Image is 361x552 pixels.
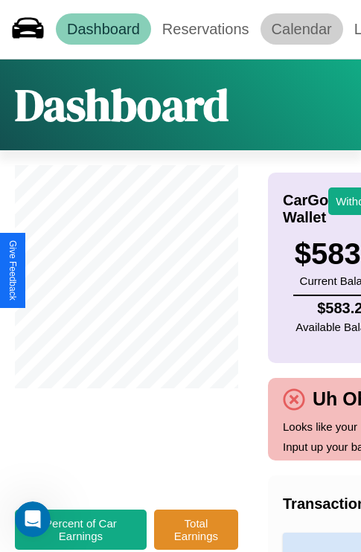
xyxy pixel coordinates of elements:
h4: CarGo Wallet [283,192,328,226]
iframe: Intercom live chat [15,501,51,537]
button: Total Earnings [154,510,238,550]
a: Dashboard [56,13,151,45]
a: Reservations [151,13,261,45]
div: Give Feedback [7,240,18,301]
button: Percent of Car Earnings [15,510,147,550]
a: Calendar [261,13,343,45]
h1: Dashboard [15,74,229,135]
